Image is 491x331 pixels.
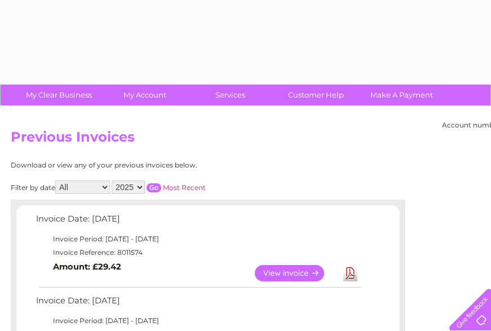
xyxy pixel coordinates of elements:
td: Invoice Date: [DATE] [33,293,363,314]
a: Services [184,85,277,105]
b: Amount: £29.42 [53,262,121,272]
td: Invoice Reference: 8011574 [33,246,363,259]
a: Most Recent [163,183,206,192]
td: Invoice Period: [DATE] - [DATE] [33,232,363,246]
a: My Account [98,85,191,105]
a: View [255,265,338,281]
a: Make A Payment [355,85,448,105]
div: Filter by date [11,180,307,194]
div: Download or view any of your previous invoices below. [11,161,307,169]
a: Download [343,265,357,281]
a: Customer Help [269,85,362,105]
a: My Clear Business [12,85,105,105]
td: Invoice Period: [DATE] - [DATE] [33,314,363,328]
td: Invoice Date: [DATE] [33,211,363,232]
